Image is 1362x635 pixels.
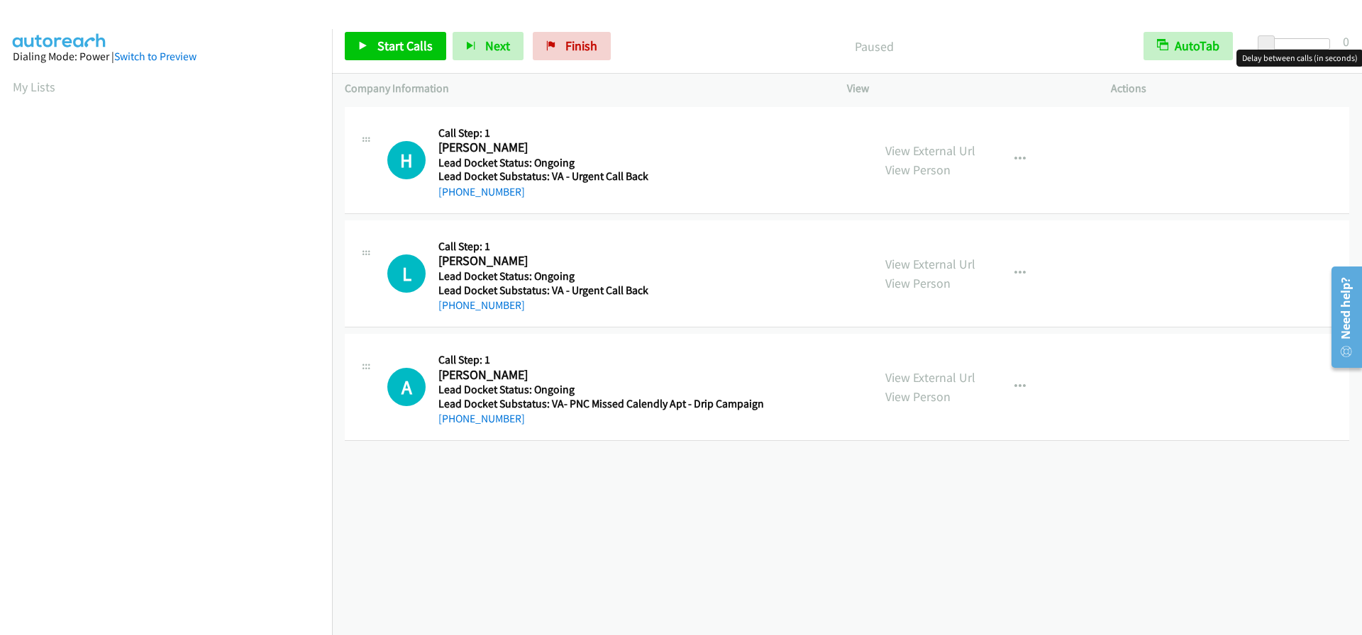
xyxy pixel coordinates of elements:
a: View External Url [885,369,975,386]
h2: [PERSON_NAME] [438,140,759,156]
div: The call is yet to be attempted [387,368,426,406]
p: View [847,80,1085,97]
h5: Lead Docket Status: Ongoing [438,383,764,397]
h2: [PERSON_NAME] [438,367,759,383]
h1: A [387,368,426,406]
h5: Call Step: 1 [438,240,759,254]
a: [PHONE_NUMBER] [438,298,525,312]
h5: Call Step: 1 [438,353,764,367]
h1: H [387,141,426,179]
h2: [PERSON_NAME] [438,253,759,269]
h5: Lead Docket Status: Ongoing [438,156,759,170]
iframe: Resource Center [1321,261,1362,373]
p: Actions [1111,80,1349,97]
a: Switch to Preview [114,50,196,63]
h5: Lead Docket Substatus: VA - Urgent Call Back [438,283,759,298]
p: Paused [630,37,1118,56]
span: Next [485,38,510,54]
span: Finish [565,38,597,54]
div: Dialing Mode: Power | [13,48,319,65]
a: View Person [885,162,951,178]
a: View External Url [885,256,975,272]
h5: Call Step: 1 [438,126,759,140]
span: Start Calls [377,38,433,54]
a: My Lists [13,79,55,95]
div: 0 [1343,32,1349,51]
a: Finish [533,32,611,60]
h1: L [387,254,426,293]
a: Start Calls [345,32,446,60]
a: [PHONE_NUMBER] [438,185,525,198]
button: AutoTab [1144,32,1233,60]
a: View Person [885,275,951,291]
p: Company Information [345,80,821,97]
div: The call is yet to be attempted [387,141,426,179]
h5: Lead Docket Substatus: VA - Urgent Call Back [438,169,759,184]
a: View Person [885,388,951,405]
a: [PHONE_NUMBER] [438,412,525,425]
div: The call is yet to be attempted [387,254,426,293]
h5: Lead Docket Substatus: VA- PNC Missed Calendly Apt - Drip Campaign [438,397,764,411]
a: View External Url [885,142,975,159]
h5: Lead Docket Status: Ongoing [438,269,759,283]
button: Next [453,32,524,60]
